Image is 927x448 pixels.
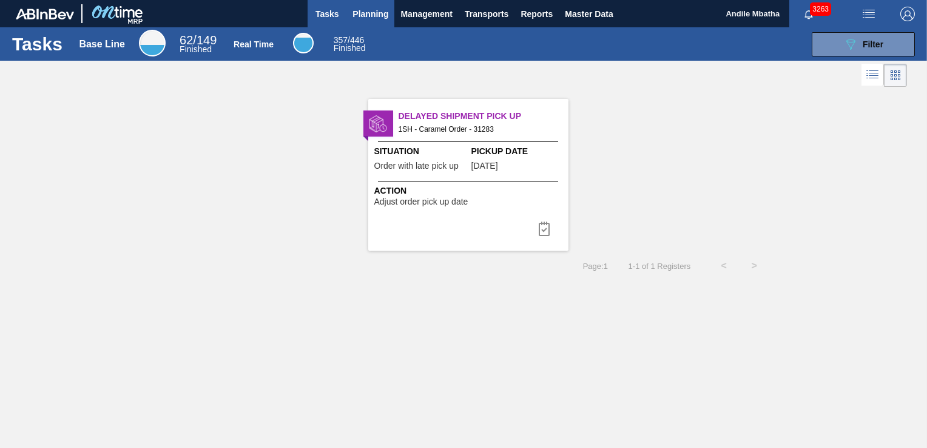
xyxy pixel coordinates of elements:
[565,7,613,21] span: Master Data
[471,145,565,158] span: Pickup Date
[79,39,125,50] div: Base Line
[374,197,468,206] span: Adjust order pick up date
[293,33,314,53] div: Real Time
[352,7,388,21] span: Planning
[789,5,828,22] button: Notifications
[399,110,568,123] span: Delayed Shipment Pick Up
[334,36,366,52] div: Real Time
[884,64,907,87] div: Card Vision
[626,262,690,271] span: 1 - 1 of 1 Registers
[234,39,274,49] div: Real Time
[810,2,831,16] span: 3263
[16,8,74,19] img: TNhmsLtSVTkK8tSr43FrP2fwEKptu5GPRR3wAAAABJRU5ErkJggg==
[861,64,884,87] div: List Vision
[399,123,559,136] span: 1SH - Caramel Order - 31283
[12,37,62,51] h1: Tasks
[180,44,212,54] span: Finished
[374,185,565,197] span: Action
[400,7,453,21] span: Management
[530,217,559,241] div: Complete task: 2220090
[521,7,553,21] span: Reports
[537,222,551,236] img: icon-task complete
[900,7,915,21] img: Logout
[314,7,340,21] span: Tasks
[812,32,915,56] button: Filter
[334,35,348,45] span: 357
[180,35,217,53] div: Base Line
[139,30,166,56] div: Base Line
[374,161,459,171] span: Order with late pick up
[739,251,769,281] button: >
[861,7,876,21] img: userActions
[180,33,217,47] span: / 149
[334,35,365,45] span: / 446
[530,217,559,241] button: icon-task complete
[471,161,498,171] span: 09/02/2025
[583,262,608,271] span: Page : 1
[465,7,508,21] span: Transports
[180,33,193,47] span: 62
[334,43,366,53] span: Finished
[374,145,468,158] span: Situation
[369,115,387,133] img: status
[863,39,883,49] span: Filter
[709,251,739,281] button: <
